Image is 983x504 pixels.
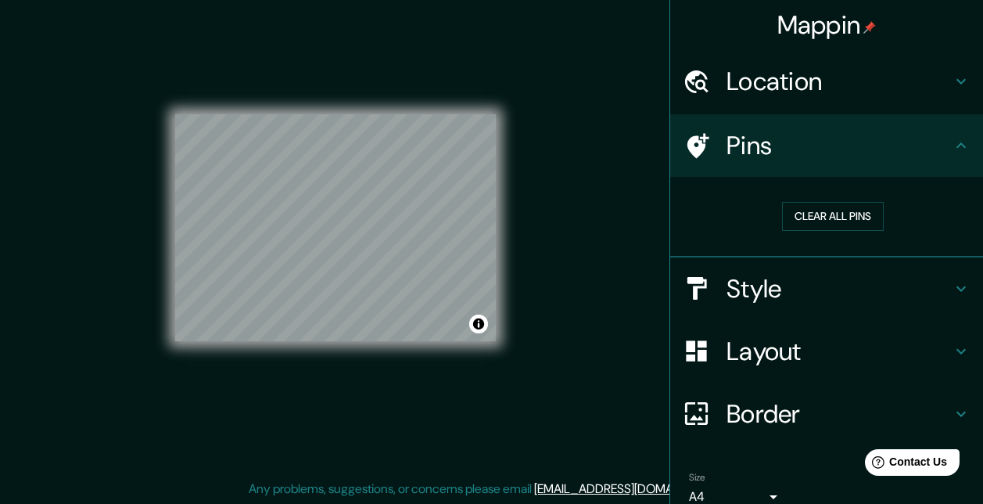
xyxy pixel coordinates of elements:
button: Toggle attribution [469,315,488,333]
canvas: Map [175,114,496,341]
label: Size [689,470,705,484]
h4: Style [726,273,952,304]
div: Location [670,50,983,113]
iframe: Help widget launcher [844,443,966,487]
img: pin-icon.png [863,21,876,34]
h4: Location [726,66,952,97]
button: Clear all pins [782,202,884,231]
div: Style [670,257,983,320]
div: Layout [670,320,983,383]
div: Pins [670,114,983,177]
a: [EMAIL_ADDRESS][DOMAIN_NAME] [534,481,727,497]
h4: Layout [726,336,952,367]
div: Border [670,383,983,445]
p: Any problems, suggestions, or concerns please email . [249,480,730,499]
h4: Mappin [777,9,877,41]
h4: Border [726,398,952,430]
h4: Pins [726,130,952,161]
